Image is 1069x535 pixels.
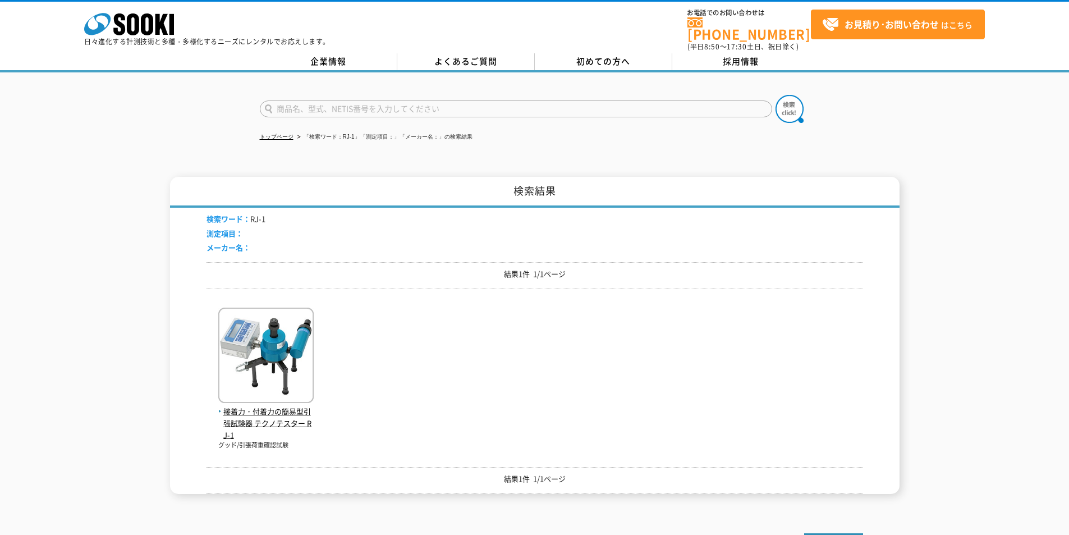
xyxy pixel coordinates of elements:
a: お見積り･お問い合わせはこちら [811,10,985,39]
span: 17:30 [727,42,747,52]
h1: 検索結果 [170,177,900,208]
span: お電話でのお問い合わせは [687,10,811,16]
p: グッド/引張荷重確認試験 [218,441,314,450]
span: メーカー名： [207,242,250,253]
a: 接着力・付着力の簡易型引張試験器 テクノテスター RJ-1 [218,394,314,441]
img: btn_search.png [776,95,804,123]
span: 初めての方へ [576,55,630,67]
p: 結果1件 1/1ページ [207,268,863,280]
span: 接着力・付着力の簡易型引張試験器 テクノテスター RJ-1 [218,406,314,441]
a: よくあるご質問 [397,53,535,70]
a: [PHONE_NUMBER] [687,17,811,40]
input: 商品名、型式、NETIS番号を入力してください [260,100,772,117]
li: RJ-1 [207,213,265,225]
a: 初めての方へ [535,53,672,70]
li: 「検索ワード：RJ-1」「測定項目：」「メーカー名：」の検索結果 [295,131,472,143]
p: 日々進化する計測技術と多種・多様化するニーズにレンタルでお応えします。 [84,38,330,45]
span: 測定項目： [207,228,243,239]
span: はこちら [822,16,972,33]
a: 採用情報 [672,53,810,70]
a: トップページ [260,134,293,140]
span: 検索ワード： [207,213,250,224]
a: 企業情報 [260,53,397,70]
p: 結果1件 1/1ページ [207,473,863,485]
span: 8:50 [704,42,720,52]
strong: お見積り･お問い合わせ [845,17,939,31]
span: (平日 ～ 土日、祝日除く) [687,42,799,52]
img: テクノテスター RJ-1 [218,308,314,406]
